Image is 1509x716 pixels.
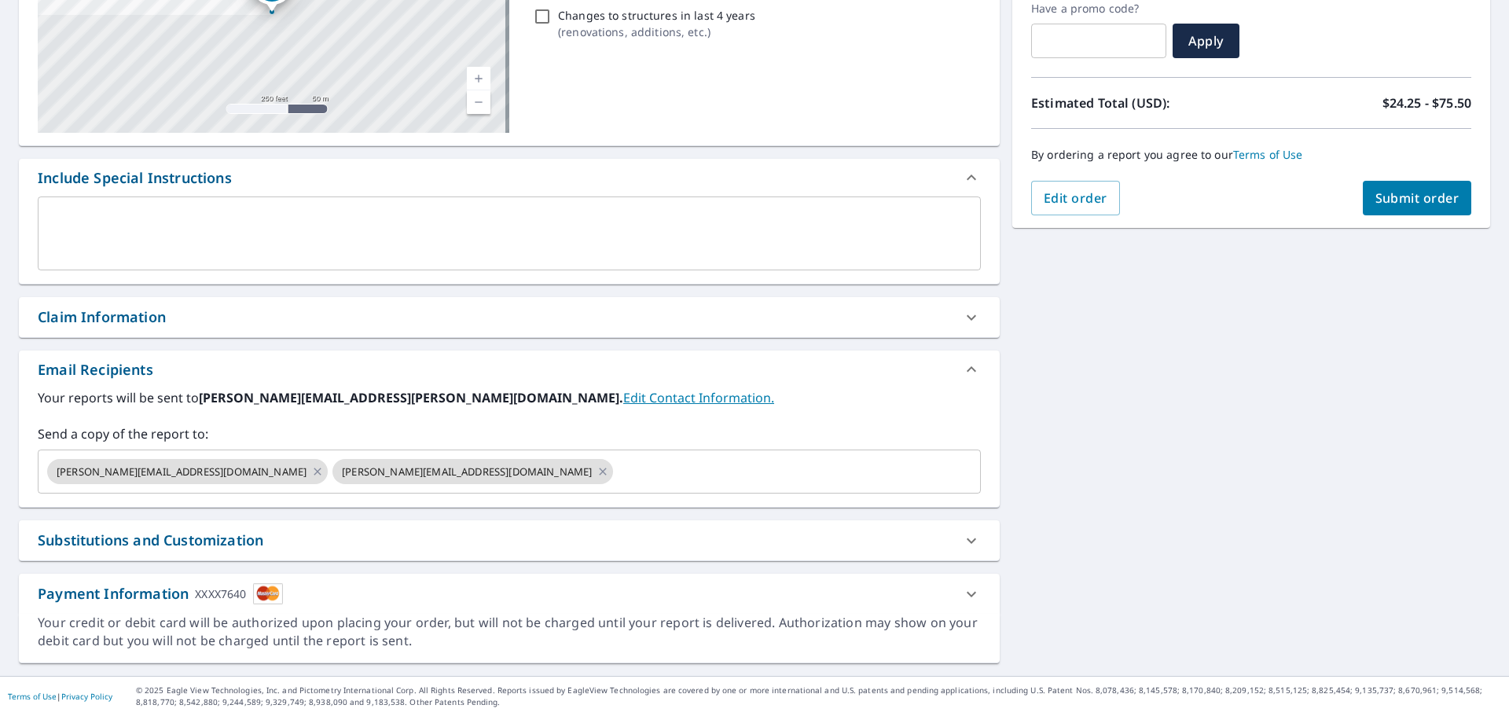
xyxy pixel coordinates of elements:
b: [PERSON_NAME][EMAIL_ADDRESS][PERSON_NAME][DOMAIN_NAME]. [199,389,623,406]
p: Estimated Total (USD): [1031,94,1251,112]
a: Current Level 17, Zoom In [467,67,490,90]
label: Send a copy of the report to: [38,424,981,443]
label: Have a promo code? [1031,2,1166,16]
span: Submit order [1375,189,1459,207]
div: Substitutions and Customization [38,530,263,551]
div: Email Recipients [19,351,1000,388]
p: By ordering a report you agree to our [1031,148,1471,162]
p: © 2025 Eagle View Technologies, Inc. and Pictometry International Corp. All Rights Reserved. Repo... [136,685,1501,708]
p: | [8,692,112,701]
div: [PERSON_NAME][EMAIL_ADDRESS][DOMAIN_NAME] [332,459,613,484]
a: Terms of Use [8,691,57,702]
span: Apply [1185,32,1227,50]
span: Edit order [1044,189,1107,207]
label: Your reports will be sent to [38,388,981,407]
a: EditContactInfo [623,389,774,406]
div: Include Special Instructions [38,167,232,189]
span: [PERSON_NAME][EMAIL_ADDRESS][DOMAIN_NAME] [47,464,316,479]
img: cardImage [253,583,283,604]
p: ( renovations, additions, etc. ) [558,24,755,40]
div: Email Recipients [38,359,153,380]
p: Changes to structures in last 4 years [558,7,755,24]
div: Claim Information [38,307,166,328]
a: Terms of Use [1233,147,1303,162]
div: Payment Information [38,583,283,604]
button: Apply [1173,24,1239,58]
div: Payment InformationXXXX7640cardImage [19,574,1000,614]
div: [PERSON_NAME][EMAIL_ADDRESS][DOMAIN_NAME] [47,459,328,484]
p: $24.25 - $75.50 [1382,94,1471,112]
button: Submit order [1363,181,1472,215]
a: Current Level 17, Zoom Out [467,90,490,114]
div: Claim Information [19,297,1000,337]
span: [PERSON_NAME][EMAIL_ADDRESS][DOMAIN_NAME] [332,464,601,479]
div: Substitutions and Customization [19,520,1000,560]
div: Your credit or debit card will be authorized upon placing your order, but will not be charged unt... [38,614,981,650]
button: Edit order [1031,181,1120,215]
a: Privacy Policy [61,691,112,702]
div: Include Special Instructions [19,159,1000,196]
div: XXXX7640 [195,583,246,604]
